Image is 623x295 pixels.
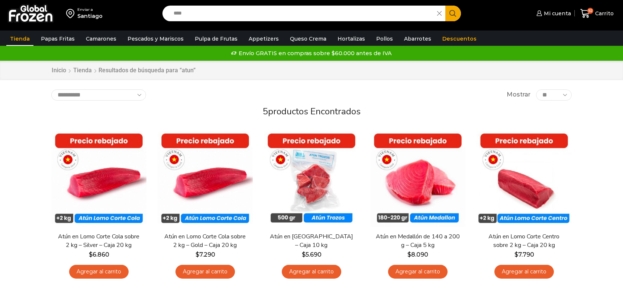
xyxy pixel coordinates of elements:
[196,251,199,258] span: $
[268,105,361,117] span: productos encontrados
[593,10,614,17] span: Carrito
[407,251,411,258] span: $
[400,32,435,46] a: Abarrotes
[82,32,120,46] a: Camarones
[196,251,215,258] bdi: 7.290
[6,32,33,46] a: Tienda
[51,89,146,101] select: Pedido de la tienda
[269,232,354,250] a: Atún en [GEOGRAPHIC_DATA] – Caja 10 kg
[37,32,78,46] a: Papas Fritas
[302,251,306,258] span: $
[69,265,129,279] a: Agregar al carrito: “Atún en Lomo Corte Cola sobre 2 kg - Silver - Caja 20 kg”
[439,32,480,46] a: Descuentos
[73,66,92,75] a: Tienda
[51,66,196,75] nav: Breadcrumb
[587,8,593,14] span: 92
[514,251,518,258] span: $
[494,265,554,279] a: Agregar al carrito: “Atún en Lomo Corte Centro sobre 2 kg - Caja 20 kg”
[372,32,397,46] a: Pollos
[388,265,448,279] a: Agregar al carrito: “Atún en Medallón de 140 a 200 g - Caja 5 kg”
[542,10,571,17] span: Mi cuenta
[578,5,616,22] a: 92 Carrito
[286,32,330,46] a: Queso Crema
[56,232,142,250] a: Atún en Lomo Corte Cola sobre 2 kg – Silver – Caja 20 kg
[162,232,248,250] a: Atún en Lomo Corte Cola sobre 2 kg – Gold – Caja 20 kg
[445,6,461,21] button: Search button
[77,12,103,20] div: Santiago
[535,6,571,21] a: Mi cuenta
[481,232,567,250] a: Atún en Lomo Corte Centro sobre 2 kg – Caja 20 kg
[89,251,93,258] span: $
[66,7,77,20] img: address-field-icon.svg
[407,251,428,258] bdi: 8.090
[51,66,67,75] a: Inicio
[302,251,322,258] bdi: 5.690
[282,265,341,279] a: Agregar al carrito: “Atún en Trozos - Caja 10 kg”
[263,105,268,117] span: 5
[99,67,196,74] h1: Resultados de búsqueda para “atun”
[507,91,530,99] span: Mostrar
[375,232,461,250] a: Atún en Medallón de 140 a 200 g – Caja 5 kg
[77,7,103,12] div: Enviar a
[124,32,187,46] a: Pescados y Mariscos
[89,251,109,258] bdi: 6.860
[245,32,283,46] a: Appetizers
[175,265,235,279] a: Agregar al carrito: “Atún en Lomo Corte Cola sobre 2 kg - Gold – Caja 20 kg”
[334,32,369,46] a: Hortalizas
[514,251,534,258] bdi: 7.790
[191,32,241,46] a: Pulpa de Frutas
